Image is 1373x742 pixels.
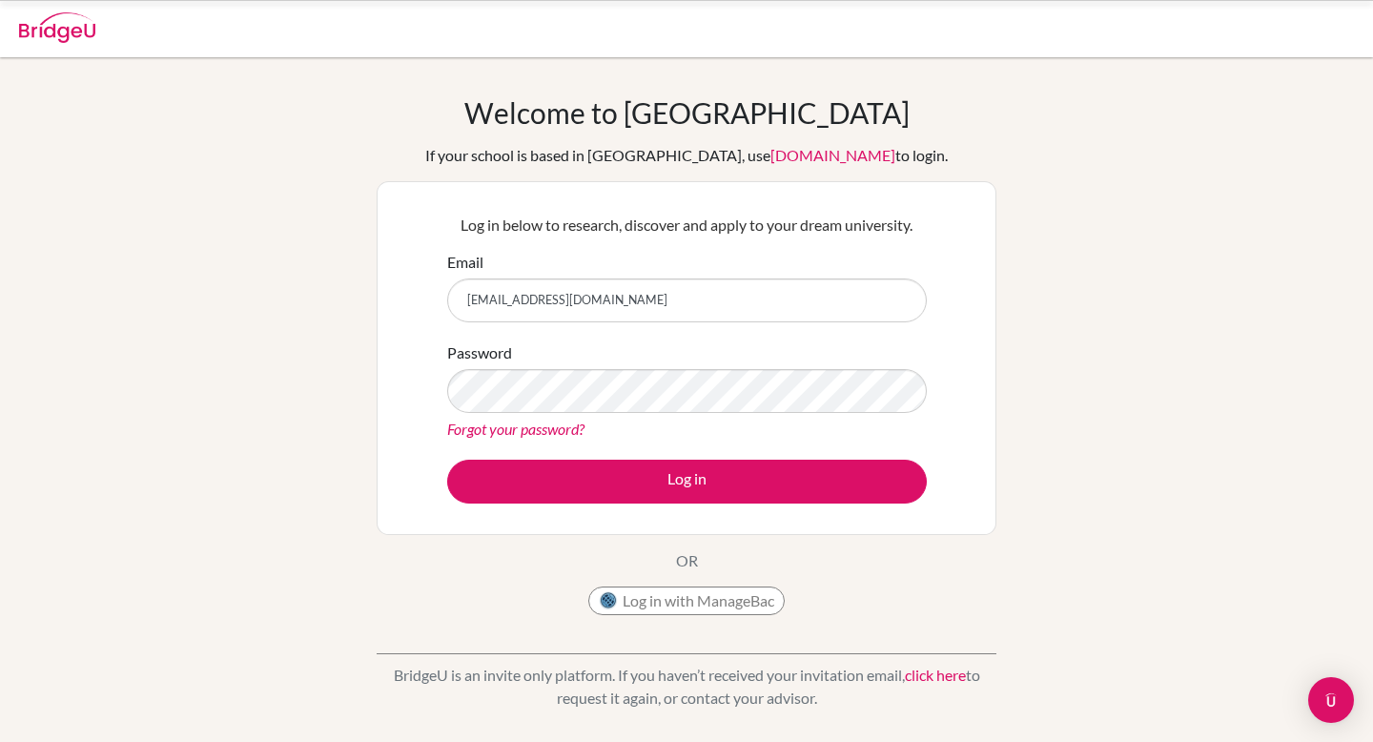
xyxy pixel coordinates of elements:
[770,146,895,164] a: [DOMAIN_NAME]
[447,214,927,237] p: Log in below to research, discover and apply to your dream university.
[905,666,966,684] a: click here
[447,251,483,274] label: Email
[19,12,95,43] img: Bridge-U
[447,460,927,504] button: Log in
[425,144,948,167] div: If your school is based in [GEOGRAPHIC_DATA], use to login.
[447,341,512,364] label: Password
[447,420,584,438] a: Forgot your password?
[1308,677,1354,723] div: Open Intercom Messenger
[377,664,996,710] p: BridgeU is an invite only platform. If you haven’t received your invitation email, to request it ...
[464,95,910,130] h1: Welcome to [GEOGRAPHIC_DATA]
[588,587,785,615] button: Log in with ManageBac
[676,549,698,572] p: OR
